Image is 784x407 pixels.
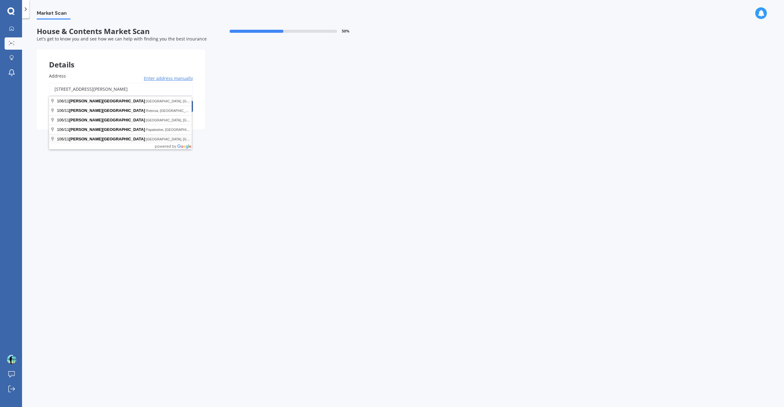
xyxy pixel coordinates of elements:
[7,355,16,364] img: ACg8ocKPVRamPttj2fuVF1cOv7elKY-cLwnbEAbYgvbYB1hjbJoP_MmU=s96-c
[37,36,207,42] span: Let's get to know you and see how we can help with finding you the best insurance
[69,108,145,113] span: [PERSON_NAME][GEOGRAPHIC_DATA]
[146,109,195,112] span: Rotorua, [GEOGRAPHIC_DATA]
[146,99,218,103] span: [GEOGRAPHIC_DATA], [GEOGRAPHIC_DATA]
[57,137,146,141] span: 106/11
[37,27,205,36] span: House & Contents Market Scan
[57,127,146,132] span: 106/11
[69,99,145,103] span: [PERSON_NAME][GEOGRAPHIC_DATA]
[69,127,145,132] span: [PERSON_NAME][GEOGRAPHIC_DATA]
[37,10,70,18] span: Market Scan
[342,29,349,33] span: 50 %
[69,118,145,122] span: [PERSON_NAME][GEOGRAPHIC_DATA]
[144,75,193,82] span: Enter address manually
[146,137,255,141] span: [GEOGRAPHIC_DATA], [GEOGRAPHIC_DATA], [GEOGRAPHIC_DATA]
[146,118,218,122] span: [GEOGRAPHIC_DATA], [GEOGRAPHIC_DATA]
[146,128,237,131] span: Papatoetoe, [GEOGRAPHIC_DATA], [GEOGRAPHIC_DATA]
[37,49,205,68] div: Details
[69,137,145,141] span: [PERSON_NAME][GEOGRAPHIC_DATA]
[57,118,146,122] span: 106/11
[49,83,193,96] input: Enter address
[57,99,146,103] span: 106/11
[49,73,66,79] span: Address
[57,108,146,113] span: 106/11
